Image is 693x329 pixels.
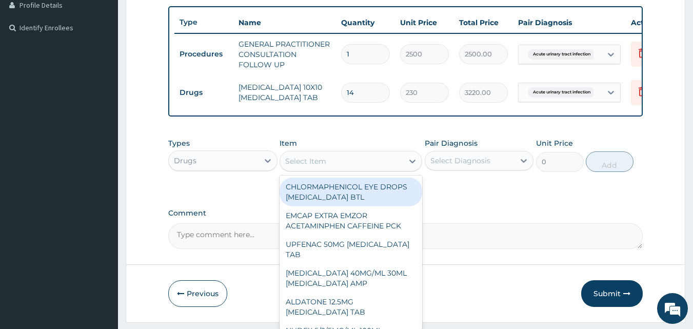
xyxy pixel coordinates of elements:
[528,49,596,60] span: Acute urinary tract infection
[280,293,422,321] div: ALDATONE 12.5MG [MEDICAL_DATA] TAB
[395,12,454,33] th: Unit Price
[280,235,422,264] div: UPFENAC 50MG [MEDICAL_DATA] TAB
[425,138,478,148] label: Pair Diagnosis
[513,12,626,33] th: Pair Diagnosis
[5,220,195,256] textarea: Type your message and hit 'Enter'
[233,77,336,108] td: [MEDICAL_DATA] 10X10 [MEDICAL_DATA] TAB
[174,13,233,32] th: Type
[581,280,643,307] button: Submit
[280,206,422,235] div: EMCAP EXTRA EMZOR ACETAMINPHEN CAFFEINE PCK
[168,5,193,30] div: Minimize live chat window
[60,99,142,203] span: We're online!
[280,178,422,206] div: CHLORMAPHENICOL EYE DROPS [MEDICAL_DATA] BTL
[430,156,490,166] div: Select Diagnosis
[336,12,395,33] th: Quantity
[174,45,233,64] td: Procedures
[233,34,336,75] td: GENERAL PRACTITIONER CONSULTATION FOLLOW UP
[53,57,172,71] div: Chat with us now
[19,51,42,77] img: d_794563401_company_1708531726252_794563401
[586,151,633,172] button: Add
[168,280,227,307] button: Previous
[285,156,326,166] div: Select Item
[168,209,643,218] label: Comment
[454,12,513,33] th: Total Price
[626,12,677,33] th: Actions
[536,138,573,148] label: Unit Price
[528,87,596,98] span: Acute urinary tract infection
[233,12,336,33] th: Name
[168,139,190,148] label: Types
[280,138,297,148] label: Item
[280,264,422,293] div: [MEDICAL_DATA] 40MG/ML 30ML [MEDICAL_DATA] AMP
[174,83,233,102] td: Drugs
[174,156,196,166] div: Drugs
